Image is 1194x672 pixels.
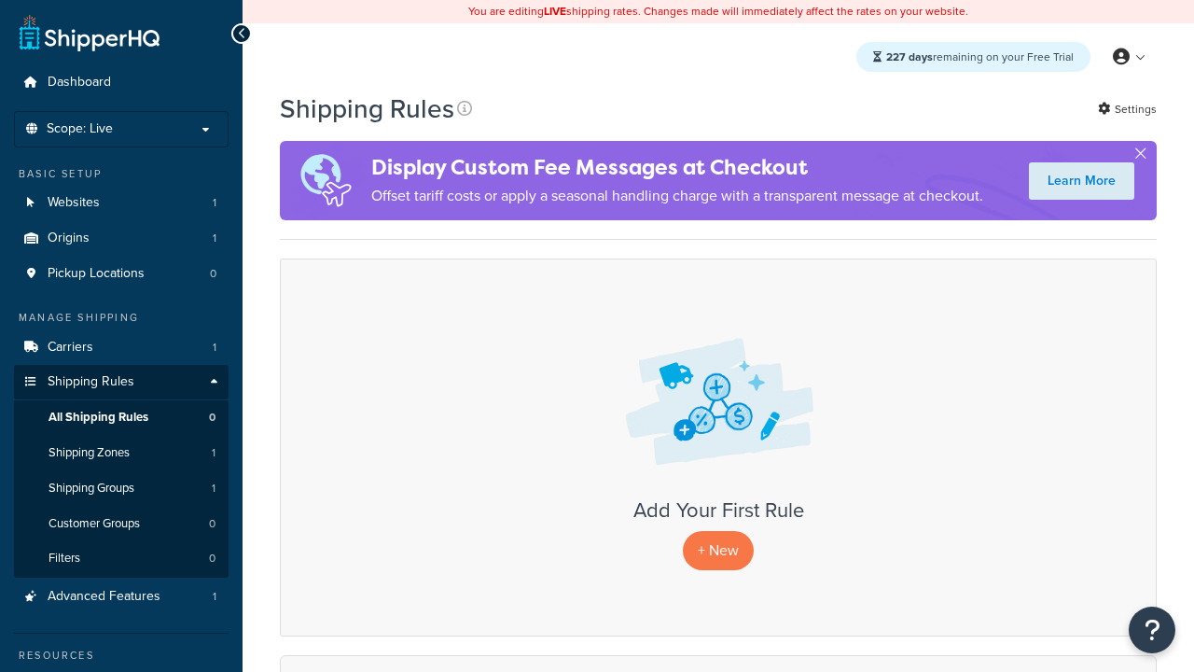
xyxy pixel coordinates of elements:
span: Websites [48,195,100,211]
span: Shipping Groups [49,481,134,497]
a: Dashboard [14,65,229,100]
span: 1 [213,589,216,605]
h1: Shipping Rules [280,91,454,127]
li: Advanced Features [14,580,229,614]
a: Pickup Locations 0 [14,257,229,291]
b: LIVE [544,3,566,20]
li: Customer Groups [14,507,229,541]
a: Websites 1 [14,186,229,220]
span: Origins [48,231,90,246]
a: Shipping Zones 1 [14,436,229,470]
a: Shipping Groups 1 [14,471,229,506]
img: duties-banner-06bc72dcb5fe05cb3f9472aba00be2ae8eb53ab6f0d8bb03d382ba314ac3c341.png [280,141,371,220]
span: Scope: Live [47,121,113,137]
span: 1 [213,195,216,211]
a: All Shipping Rules 0 [14,400,229,435]
span: 0 [210,266,216,282]
span: Shipping Zones [49,445,130,461]
span: 1 [213,340,216,356]
span: 0 [209,516,215,532]
h3: Add Your First Rule [299,499,1137,522]
li: Origins [14,221,229,256]
a: Advanced Features 1 [14,580,229,614]
span: 1 [213,231,216,246]
li: All Shipping Rules [14,400,229,435]
div: remaining on your Free Trial [856,42,1090,72]
span: Carriers [48,340,93,356]
span: Dashboard [48,75,111,91]
li: Shipping Zones [14,436,229,470]
p: Offset tariff costs or apply a seasonal handling charge with a transparent message at checkout. [371,183,983,209]
button: Open Resource Center [1129,607,1175,653]
div: Basic Setup [14,166,229,182]
a: Learn More [1029,162,1134,200]
h4: Display Custom Fee Messages at Checkout [371,152,983,183]
a: Filters 0 [14,541,229,576]
span: Customer Groups [49,516,140,532]
a: Settings [1098,96,1157,122]
div: Resources [14,648,229,664]
li: Websites [14,186,229,220]
span: Filters [49,551,80,567]
span: Advanced Features [48,589,160,605]
a: ShipperHQ Home [20,14,160,51]
a: Origins 1 [14,221,229,256]
span: Shipping Rules [48,374,134,390]
span: All Shipping Rules [49,410,148,426]
span: Pickup Locations [48,266,145,282]
div: Manage Shipping [14,310,229,326]
a: Carriers 1 [14,330,229,365]
span: 0 [209,551,215,567]
li: Shipping Rules [14,365,229,578]
p: + New [683,531,754,569]
li: Carriers [14,330,229,365]
span: 1 [212,481,215,497]
li: Pickup Locations [14,257,229,291]
strong: 227 days [886,49,933,65]
span: 0 [209,410,215,426]
a: Shipping Rules [14,365,229,399]
li: Filters [14,541,229,576]
li: Shipping Groups [14,471,229,506]
a: Customer Groups 0 [14,507,229,541]
span: 1 [212,445,215,461]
